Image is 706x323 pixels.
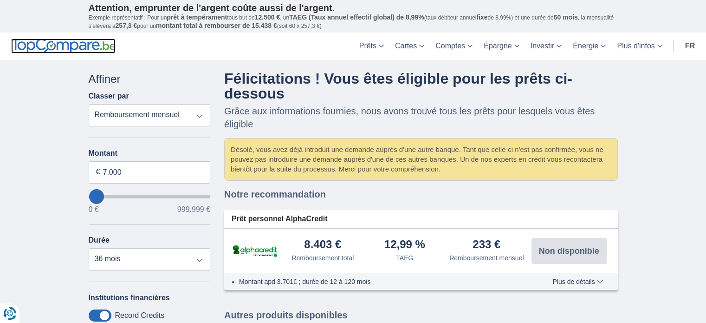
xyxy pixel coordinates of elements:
span: € [96,167,100,178]
li: Montant apd 3.701€ ; durée de 12 à 120 mois [239,277,525,286]
a: Énergie [567,33,611,60]
a: Épargne [478,33,525,60]
span: montant total à rembourser de 15.438 € [156,22,277,29]
span: 999.999 € [177,206,210,213]
div: Remboursement mensuel [449,253,524,263]
a: Prêts [354,33,389,60]
span: fixe [476,13,487,21]
div: TAEG [396,253,413,263]
div: 12,99 % [384,239,425,251]
input: wantToBorrow [89,195,211,198]
div: Remboursement total [291,253,354,263]
div: 233 € [473,239,500,251]
a: Comptes [430,33,478,60]
label: Institutions financières [89,294,170,302]
span: TAEG (Taux annuel effectif global) de 8,99% [289,13,424,21]
span: 257,3 € [116,22,137,29]
label: Durée [89,236,110,244]
div: 8.403 € [304,239,341,251]
span: 12.500 € [255,13,280,21]
h4: Félicitations ! Vous êtes éligible pour les prêts ci-dessous [224,71,618,101]
span: Non disponible [539,247,599,255]
span: 60 mois [554,13,578,21]
a: Cartes [389,33,430,60]
span: 0 € [89,206,99,213]
label: Record Credits [115,311,165,320]
img: pret personnel AlphaCredit [232,244,278,258]
div: Désolé, vous avez déjà introduit une demande auprès d'une autre banque. Tant que celle-ci n'est p... [225,138,617,180]
a: fr [680,33,700,60]
a: Investir [525,33,568,60]
button: Plus de détails [545,278,610,285]
p: Attention, emprunter de l'argent coûte aussi de l'argent. [89,2,618,13]
div: Affiner [89,71,211,87]
button: Non disponible [531,238,607,264]
label: Classer par [89,92,129,100]
p: Grâce aux informations fournies, nous avons trouvé tous les prêts pour lesquels vous êtes éligible [224,105,618,131]
span: prêt à tempérament [167,13,227,21]
span: Plus de détails [552,278,603,285]
a: Plus d'infos [611,33,667,60]
p: Exemple représentatif : Pour un tous but de , un (taux débiteur annuel de 8,99%) et une durée de ... [89,13,618,30]
img: TopCompare [11,39,116,53]
label: Montant [89,149,211,158]
span: Prêt personnel AlphaCredit [232,214,328,224]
